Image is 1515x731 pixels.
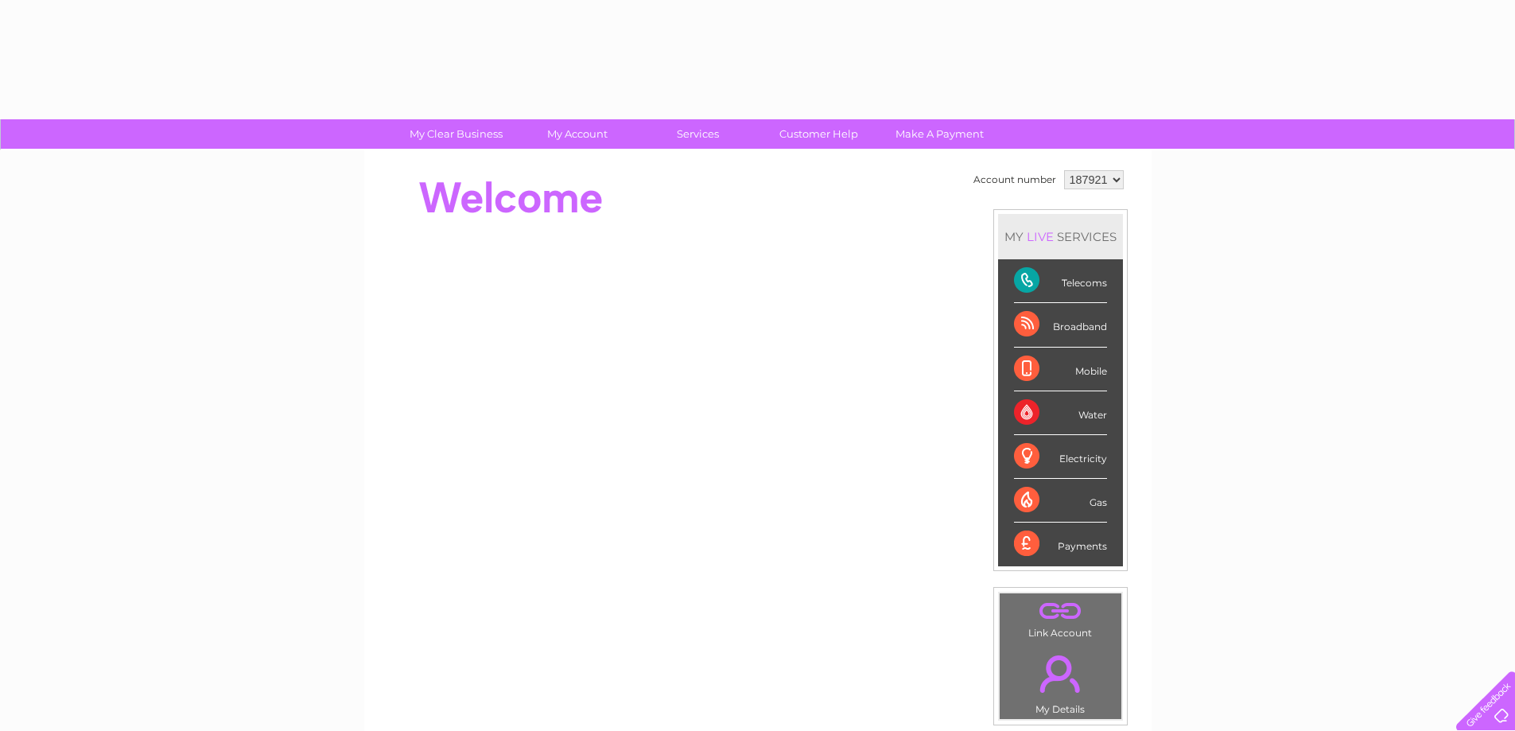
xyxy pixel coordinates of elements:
td: Account number [969,166,1060,193]
div: Mobile [1014,348,1107,391]
a: My Clear Business [390,119,522,149]
a: . [1004,597,1117,625]
td: Link Account [999,593,1122,643]
a: My Account [511,119,643,149]
div: LIVE [1024,229,1057,244]
a: Customer Help [753,119,884,149]
a: . [1004,646,1117,702]
td: My Details [999,642,1122,720]
div: Payments [1014,523,1107,566]
a: Services [632,119,763,149]
div: Telecoms [1014,259,1107,303]
div: Gas [1014,479,1107,523]
a: Make A Payment [874,119,1005,149]
div: Broadband [1014,303,1107,347]
div: Electricity [1014,435,1107,479]
div: MY SERVICES [998,214,1123,259]
div: Water [1014,391,1107,435]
